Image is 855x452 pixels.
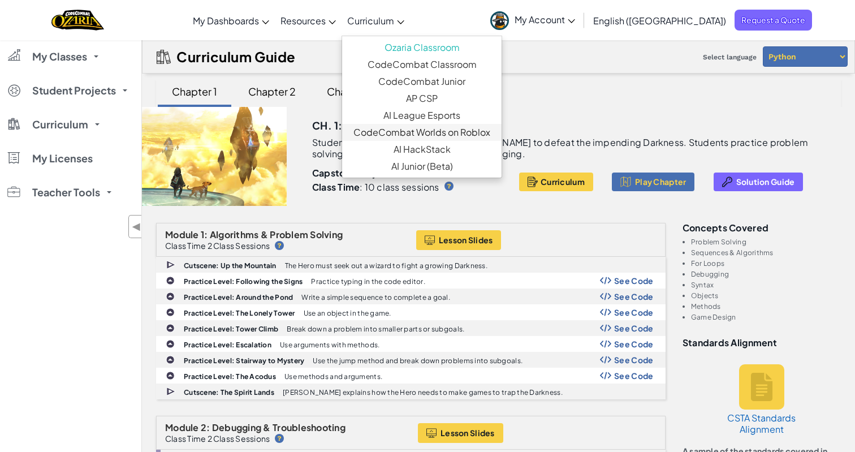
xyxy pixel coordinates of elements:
[444,182,454,191] img: IconHint.svg
[683,223,841,233] h3: Concepts covered
[187,5,275,36] a: My Dashboards
[725,412,798,435] h5: CSTA Standards Alignment
[32,51,87,62] span: My Classes
[285,262,487,269] p: The Hero must seek out a wizard to fight a growing Darkness.
[212,421,346,433] span: Debugging & Troubleshooting
[201,421,210,433] span: 2:
[157,50,171,64] img: IconCurriculumGuide.svg
[156,289,666,304] a: Practice Level: Around the Pond Write a simple sequence to complete a goal. Show Code Logo See Code
[32,85,116,96] span: Student Projects
[184,261,277,270] b: Cutscene: Up the Mountain
[184,388,274,397] b: Cutscene: The Spirit Lands
[184,293,293,302] b: Practice Level: Around the Pond
[342,5,410,36] a: Curriculum
[691,292,841,299] li: Objects
[691,313,841,321] li: Game Design
[280,341,379,348] p: Use arguments with methods.
[600,277,611,285] img: Show Code Logo
[156,384,666,399] a: Cutscene: The Spirit Lands [PERSON_NAME] explains how the Hero needs to make games to trap the Da...
[280,15,326,27] span: Resources
[32,187,100,197] span: Teacher Tools
[156,304,666,320] a: Practice Level: The Lonely Tower Use an object in the game. Show Code Logo See Code
[588,5,732,36] a: English ([GEOGRAPHIC_DATA])
[600,292,611,300] img: Show Code Logo
[600,356,611,364] img: Show Code Logo
[698,49,761,66] span: Select language
[312,137,813,160] p: Students enter the epic world of [PERSON_NAME] to defeat the impending Darkness. Students practic...
[342,141,502,158] a: AI HackStack
[156,352,666,368] a: Practice Level: Stairway to Mystery Use the jump method and break down problems into subgoals. Sh...
[237,78,307,105] div: Chapter 2
[614,339,654,348] span: See Code
[342,90,502,107] a: AP CSP
[156,320,666,336] a: Practice Level: Tower Climb Break down a problem into smaller parts or subgoals. Show Code Logo S...
[156,257,666,273] a: Cutscene: Up the Mountain The Hero must seek out a wizard to fight a growing Darkness.
[691,249,841,256] li: Sequences & Algorithms
[736,177,795,186] span: Solution Guide
[32,153,93,163] span: My Licenses
[342,158,502,175] a: AI Junior (Beta)
[441,428,495,437] span: Lesson Slides
[614,355,654,364] span: See Code
[166,386,176,397] img: IconCutscene.svg
[156,336,666,352] a: Practice Level: Escalation Use arguments with methods. Show Code Logo See Code
[342,107,502,124] a: AI League Esports
[600,308,611,316] img: Show Code Logo
[132,218,141,235] span: ◀
[166,308,175,317] img: IconPracticeLevel.svg
[416,230,502,250] button: Lesson Slides
[301,294,450,301] p: Write a simple sequence to complete a goal.
[541,177,585,186] span: Curriculum
[439,235,493,244] span: Lesson Slides
[342,73,502,90] a: CodeCombat Junior
[418,423,503,443] button: Lesson Slides
[719,353,804,446] a: CSTA Standards Alignment
[312,182,439,193] p: : 10 class sessions
[612,173,694,191] button: Play Chapter
[614,292,654,301] span: See Code
[691,270,841,278] li: Debugging
[735,10,812,31] a: Request a Quote
[210,229,343,240] span: Algorithms & Problem Solving
[283,389,563,396] p: [PERSON_NAME] explains how the Hero needs to make games to trap the Darkness.
[515,14,575,25] span: My Account
[614,371,654,380] span: See Code
[166,355,175,364] img: IconPracticeLevel.svg
[287,325,464,333] p: Break down a problem into smaller parts or subgoals.
[312,167,391,179] b: Capstone Project
[600,372,611,380] img: Show Code Logo
[284,373,382,380] p: Use methods and arguments.
[275,241,284,250] img: IconHint.svg
[166,260,176,270] img: IconCutscene.svg
[485,2,581,38] a: My Account
[614,308,654,317] span: See Code
[51,8,104,32] img: Home
[311,278,425,285] p: Practice typing in the code editor.
[184,372,276,381] b: Practice Level: The Acodus
[714,173,804,191] a: Solution Guide
[683,338,841,347] h3: Standards Alignment
[600,324,611,332] img: Show Code Logo
[156,273,666,289] a: Practice Level: Following the Signs Practice typing in the code editor. Show Code Logo See Code
[161,78,228,105] div: Chapter 1
[342,56,502,73] a: CodeCombat Classroom
[166,292,175,301] img: IconPracticeLevel.svg
[165,229,199,240] span: Module
[166,276,175,285] img: IconPracticeLevel.svg
[184,277,303,286] b: Practice Level: Following the Signs
[275,5,342,36] a: Resources
[166,339,175,348] img: IconPracticeLevel.svg
[312,167,509,179] p: : Gauntlet
[201,229,208,240] span: 1:
[313,357,522,364] p: Use the jump method and break down problems into subgoals.
[176,49,296,64] h2: Curriculum Guide
[347,15,394,27] span: Curriculum
[614,276,654,285] span: See Code
[593,15,726,27] span: English ([GEOGRAPHIC_DATA])
[166,371,175,380] img: IconPracticeLevel.svg
[519,173,593,191] button: Curriculum
[691,281,841,289] li: Syntax
[691,260,841,267] li: For Loops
